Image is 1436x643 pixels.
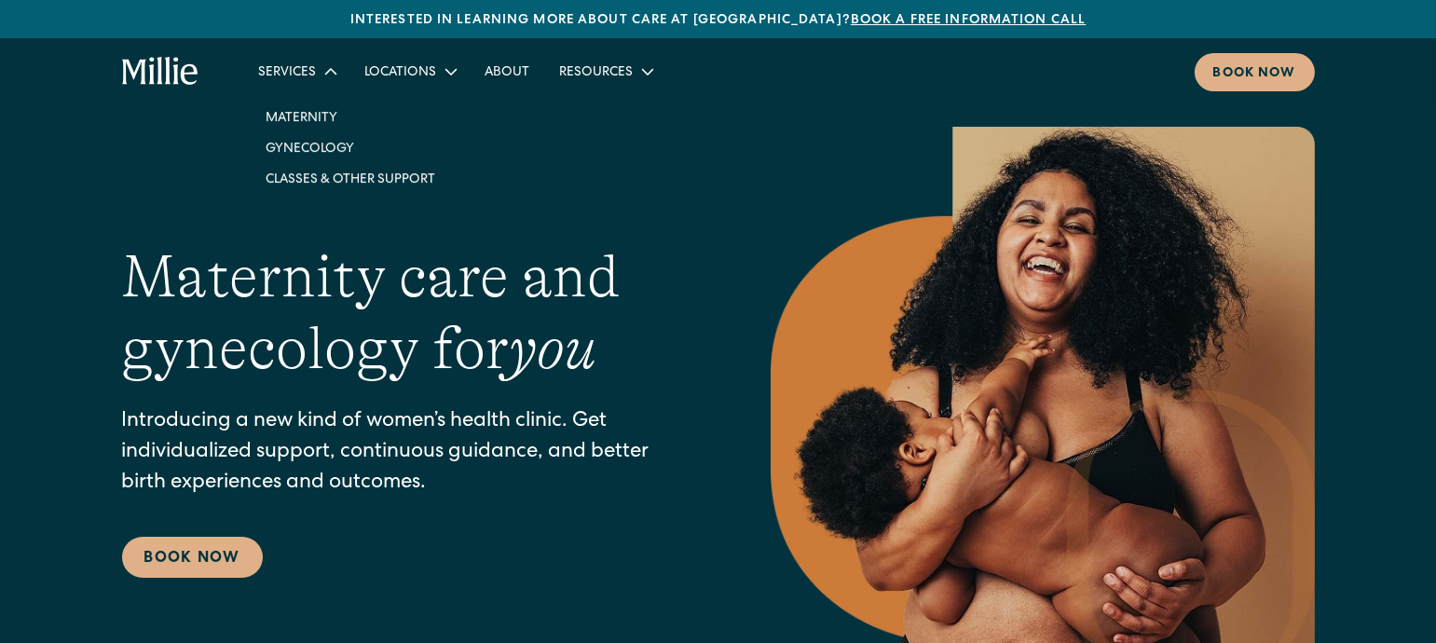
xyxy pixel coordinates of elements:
a: Classes & Other Support [251,163,450,194]
a: home [122,57,199,87]
div: Resources [544,56,666,87]
a: Maternity [251,102,450,132]
a: About [470,56,544,87]
h1: Maternity care and gynecology for [122,241,696,385]
div: Locations [364,63,436,83]
a: Book a free information call [851,14,1086,27]
div: Book now [1213,64,1296,84]
a: Book Now [122,537,263,578]
nav: Services [243,87,458,209]
div: Services [258,63,316,83]
a: Gynecology [251,132,450,163]
div: Resources [559,63,633,83]
a: Book now [1195,53,1315,91]
em: you [510,315,597,382]
div: Services [243,56,349,87]
div: Locations [349,56,470,87]
p: Introducing a new kind of women’s health clinic. Get individualized support, continuous guidance,... [122,407,696,499]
